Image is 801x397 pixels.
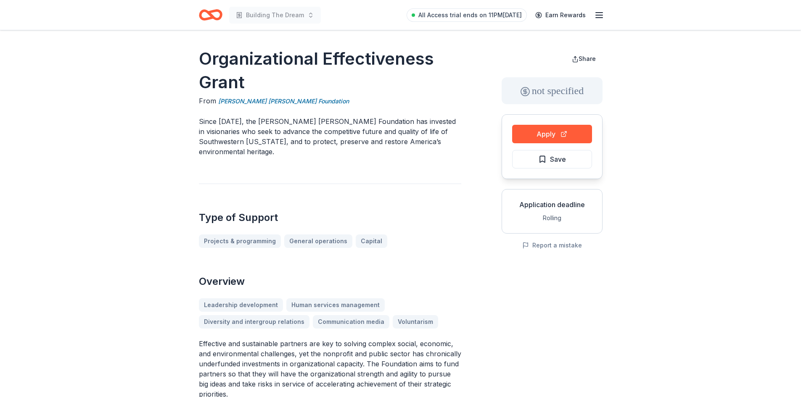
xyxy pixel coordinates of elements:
h2: Overview [199,275,461,288]
a: Projects & programming [199,234,281,248]
button: Save [512,150,592,168]
div: Application deadline [509,200,595,210]
button: Apply [512,125,592,143]
p: Since [DATE], the [PERSON_NAME] [PERSON_NAME] Foundation has invested in visionaries who seek to ... [199,116,461,157]
div: Rolling [509,213,595,223]
span: Share [579,55,596,62]
span: Building The Dream [246,10,304,20]
button: Share [565,50,603,67]
h2: Type of Support [199,211,461,224]
a: All Access trial ends on 11PM[DATE] [407,8,527,22]
a: Capital [356,234,387,248]
a: General operations [284,234,352,248]
button: Building The Dream [229,7,321,24]
div: From [199,96,461,106]
div: not specified [502,77,603,104]
h1: Organizational Effectiveness Grant [199,47,461,94]
a: Home [199,5,222,25]
a: [PERSON_NAME] [PERSON_NAME] Foundation [218,96,349,106]
button: Report a mistake [522,240,582,250]
a: Earn Rewards [530,8,591,23]
span: All Access trial ends on 11PM[DATE] [418,10,522,20]
span: Save [550,154,566,165]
